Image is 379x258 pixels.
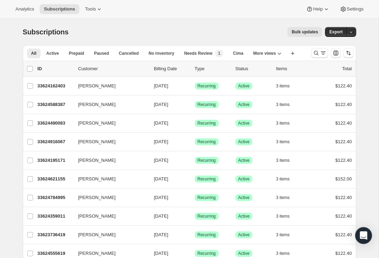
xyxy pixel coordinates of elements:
button: 3 items [276,118,298,128]
p: 33624621155 [38,176,73,183]
span: Subscriptions [44,6,75,12]
span: Prepaid [69,51,84,56]
span: [PERSON_NAME] [78,213,116,220]
span: Active [238,120,250,126]
span: Recurring [198,251,216,256]
div: 33624359011[PERSON_NAME][DATE]SuccessRecurringSuccessActive3 items$122.40 [38,211,352,221]
div: 33624162403[PERSON_NAME][DATE]SuccessRecurringSuccessActive3 items$122.40 [38,81,352,91]
span: More views [253,51,276,56]
p: Total [342,65,352,72]
span: [DATE] [154,83,168,88]
button: [PERSON_NAME] [74,229,144,240]
button: Sort the results [344,48,353,58]
span: Analytics [15,6,34,12]
button: More views [249,48,286,58]
span: Recurring [198,120,216,126]
p: 33623736419 [38,231,73,238]
p: ID [38,65,73,72]
span: [DATE] [154,213,168,219]
span: No inventory [148,51,174,56]
span: [PERSON_NAME] [78,194,116,201]
p: Billing Date [154,65,189,72]
p: 33624162403 [38,82,73,90]
button: [PERSON_NAME] [74,211,144,222]
span: Recurring [198,83,216,89]
span: Active [238,102,250,107]
button: [PERSON_NAME] [74,136,144,147]
span: Cima [233,51,243,56]
span: $122.40 [335,251,352,256]
span: Recurring [198,195,216,200]
span: [DATE] [154,195,168,200]
span: [PERSON_NAME] [78,101,116,108]
p: 33624195171 [38,157,73,164]
button: [PERSON_NAME] [74,192,144,203]
div: 33624621155[PERSON_NAME][DATE]SuccessRecurringSuccessActive3 items$152.00 [38,174,352,184]
span: Recurring [198,232,216,238]
span: [DATE] [154,158,168,163]
div: IDCustomerBilling DateTypeStatusItemsTotal [38,65,352,72]
span: Active [238,232,250,238]
span: Recurring [198,139,216,145]
span: 3 items [276,176,290,182]
span: $122.40 [335,158,352,163]
span: All [31,51,36,56]
span: Active [238,251,250,256]
span: Needs Review [184,51,213,56]
span: 3 items [276,232,290,238]
div: 33624588387[PERSON_NAME][DATE]SuccessRecurringSuccessActive3 items$122.40 [38,100,352,110]
button: Customize table column order and visibility [331,48,341,58]
button: 3 items [276,174,298,184]
span: $122.40 [335,232,352,237]
button: 3 items [276,156,298,165]
button: [PERSON_NAME] [74,80,144,92]
span: [PERSON_NAME] [78,250,116,257]
span: Cancelled [119,51,139,56]
button: [PERSON_NAME] [74,118,144,129]
button: [PERSON_NAME] [74,99,144,110]
button: Settings [335,4,368,14]
span: Settings [347,6,364,12]
div: 33624916067[PERSON_NAME][DATE]SuccessRecurringSuccessActive3 items$122.40 [38,137,352,147]
div: Items [276,65,311,72]
span: $122.40 [335,213,352,219]
span: $122.40 [335,83,352,88]
button: Analytics [11,4,38,14]
span: $152.00 [335,176,352,181]
button: 3 items [276,230,298,240]
span: [PERSON_NAME] [78,157,116,164]
span: Active [238,139,250,145]
span: $122.40 [335,139,352,144]
button: Export [325,27,347,37]
p: 33624916067 [38,138,73,145]
span: 3 items [276,83,290,89]
button: Tools [81,4,107,14]
span: 3 items [276,102,290,107]
span: [DATE] [154,139,168,144]
p: Customer [78,65,148,72]
span: [PERSON_NAME] [78,231,116,238]
p: 33624359011 [38,213,73,220]
span: [DATE] [154,102,168,107]
button: [PERSON_NAME] [74,173,144,185]
button: 3 items [276,81,298,91]
span: Bulk updates [292,29,318,35]
span: $122.40 [335,120,352,126]
span: 3 items [276,251,290,256]
span: [PERSON_NAME] [78,176,116,183]
div: 33624490083[PERSON_NAME][DATE]SuccessRecurringSuccessActive3 items$122.40 [38,118,352,128]
button: 3 items [276,211,298,221]
span: Active [238,195,250,200]
div: Type [195,65,230,72]
span: Recurring [198,102,216,107]
span: 3 items [276,195,290,200]
span: Active [46,51,59,56]
span: 3 items [276,139,290,145]
button: Search and filter results [311,48,328,58]
p: 33624784995 [38,194,73,201]
span: 1 [218,51,220,56]
button: Subscriptions [40,4,79,14]
span: Active [238,213,250,219]
p: 33624555619 [38,250,73,257]
span: Recurring [198,176,216,182]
